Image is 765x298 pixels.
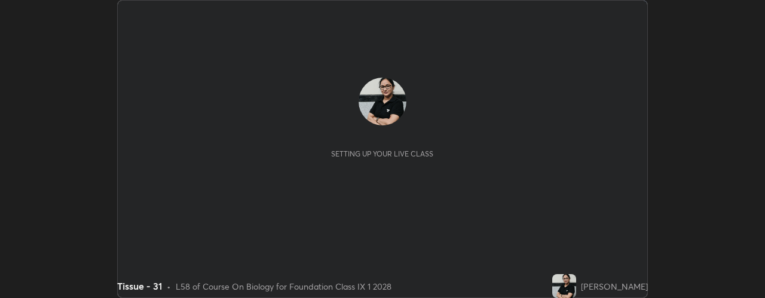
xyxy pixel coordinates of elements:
[552,274,576,298] img: ef441767beee4df1ad3ce2cfd4e690ae.jpg
[331,149,433,158] div: Setting up your live class
[176,280,391,293] div: L58 of Course On Biology for Foundation Class IX 1 2028
[167,280,171,293] div: •
[581,280,648,293] div: [PERSON_NAME]
[359,78,406,125] img: ef441767beee4df1ad3ce2cfd4e690ae.jpg
[117,279,162,293] div: Tissue - 31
